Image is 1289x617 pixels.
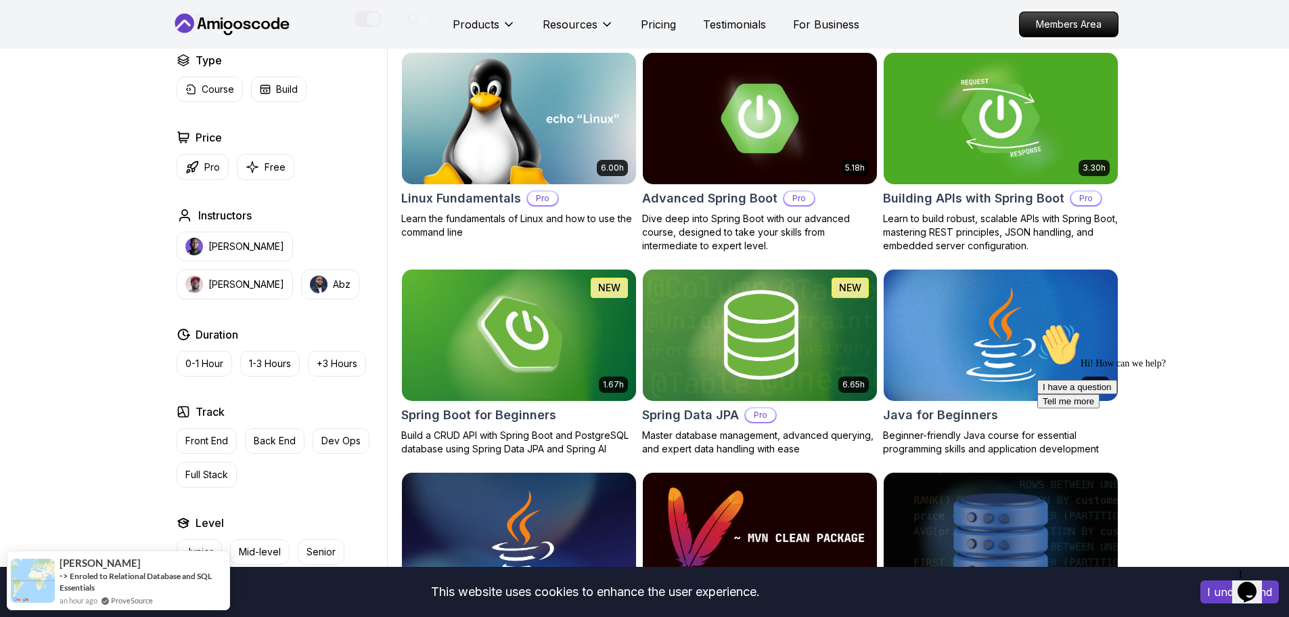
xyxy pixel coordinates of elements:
img: instructor img [310,276,327,293]
p: 3.30h [1083,163,1106,173]
p: Pro [528,192,558,205]
button: Accept cookies [1200,580,1279,603]
img: Spring Data JPA card [643,270,877,401]
p: Abz [333,278,350,291]
a: Members Area [1019,12,1118,37]
h2: Advanced Spring Boot [642,189,777,208]
button: Mid-level [230,539,290,565]
p: Pro [784,192,814,205]
span: [PERSON_NAME] [60,557,141,569]
button: Course [177,77,243,102]
img: Java for Beginners card [884,270,1118,401]
h2: Price [196,129,222,146]
button: Dev Ops [313,428,369,454]
h2: Linux Fundamentals [401,189,521,208]
span: -> [60,570,68,581]
h2: Spring Boot for Beginners [401,406,556,425]
p: Pro [204,161,220,174]
p: Pro [746,408,775,422]
a: ProveSource [111,595,153,606]
button: Senior [298,539,344,565]
img: Maven Essentials card [643,473,877,604]
p: [PERSON_NAME] [208,278,284,291]
button: Build [251,77,307,102]
p: 1-3 Hours [249,357,291,370]
p: NEW [839,281,861,295]
button: Products [453,16,516,43]
button: Back End [245,428,304,454]
h2: Type [196,52,222,68]
a: Java for Beginners card2.41hJava for BeginnersBeginner-friendly Java course for essential program... [883,269,1118,456]
button: 1-3 Hours [240,351,300,377]
p: Members Area [1020,12,1118,37]
p: Learn to build robust, scalable APIs with Spring Boot, mastering REST principles, JSON handling, ... [883,212,1118,253]
button: Front End [177,428,237,454]
p: [PERSON_NAME] [208,240,284,253]
h2: Track [196,404,225,420]
div: 👋Hi! How can we help?I have a questionTell me more [5,5,249,91]
button: +3 Hours [308,351,366,377]
h2: Spring Data JPA [642,406,739,425]
p: Mid-level [239,545,281,559]
span: an hour ago [60,595,97,606]
p: Build a CRUD API with Spring Boot and PostgreSQL database using Spring Data JPA and Spring AI [401,429,637,456]
p: Products [453,16,499,33]
p: 5.18h [845,163,865,173]
button: Resources [543,16,614,43]
h2: Building APIs with Spring Boot [883,189,1064,208]
div: This website uses cookies to enhance the user experience. [10,577,1180,607]
p: Free [265,161,286,174]
a: Linux Fundamentals card6.00hLinux FundamentalsProLearn the fundamentals of Linux and how to use t... [401,52,637,239]
img: provesource social proof notification image [11,559,55,603]
img: Advanced Databases card [884,473,1118,604]
p: 0-1 Hour [185,357,223,370]
a: For Business [793,16,859,33]
img: :wave: [5,5,49,49]
img: instructor img [185,238,203,255]
button: instructor img[PERSON_NAME] [177,232,293,261]
p: Pro [1071,192,1101,205]
button: instructor img[PERSON_NAME] [177,270,293,299]
a: Enroled to Relational Database and SQL Essentials [60,571,212,593]
p: NEW [598,281,620,295]
button: Free [237,154,294,180]
a: Building APIs with Spring Boot card3.30hBuilding APIs with Spring BootProLearn to build robust, s... [883,52,1118,253]
iframe: chat widget [1232,563,1275,603]
p: Beginner-friendly Java course for essential programming skills and application development [883,429,1118,456]
a: Advanced Spring Boot card5.18hAdvanced Spring BootProDive deep into Spring Boot with our advanced... [642,52,878,253]
p: Junior [185,545,213,559]
a: Pricing [641,16,676,33]
h2: Level [196,515,224,531]
button: Tell me more [5,77,68,91]
img: Advanced Spring Boot card [643,53,877,184]
button: instructor imgAbz [301,270,359,299]
p: Front End [185,434,228,448]
p: 6.00h [601,163,624,173]
p: Build [276,83,298,96]
button: I have a question [5,62,85,77]
p: Dev Ops [321,434,361,448]
button: Junior [177,539,222,565]
a: Spring Boot for Beginners card1.67hNEWSpring Boot for BeginnersBuild a CRUD API with Spring Boot ... [401,269,637,456]
span: Hi! How can we help? [5,41,134,51]
img: Building APIs with Spring Boot card [884,53,1118,184]
h2: Duration [196,326,238,343]
img: Spring Boot for Beginners card [402,270,636,401]
h2: Java for Beginners [883,406,998,425]
p: Full Stack [185,468,228,482]
p: Course [202,83,234,96]
p: Back End [254,434,296,448]
a: Testimonials [703,16,766,33]
p: Senior [307,545,336,559]
p: Dive deep into Spring Boot with our advanced course, designed to take your skills from intermedia... [642,212,878,253]
p: Master database management, advanced querying, and expert data handling with ease [642,429,878,456]
p: 6.65h [842,379,865,390]
img: instructor img [185,276,203,293]
p: +3 Hours [317,357,357,370]
iframe: chat widget [1032,318,1275,556]
button: Full Stack [177,462,237,488]
p: Resources [543,16,597,33]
